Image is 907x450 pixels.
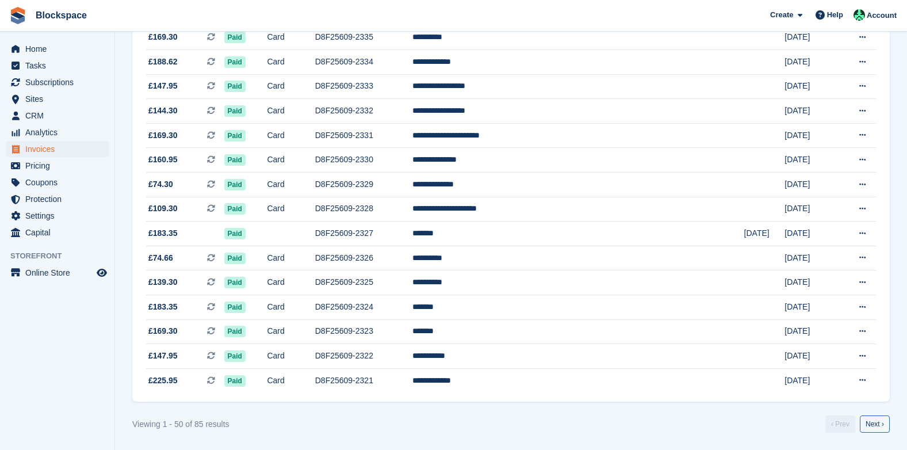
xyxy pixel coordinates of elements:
[315,99,412,124] td: D8F25609-2332
[6,58,109,74] a: menu
[315,148,412,173] td: D8F25609-2330
[31,6,91,25] a: Blockspace
[6,108,109,124] a: menu
[267,197,315,222] td: Card
[148,227,178,239] span: £183.35
[825,415,855,433] a: Previous
[315,50,412,75] td: D8F25609-2334
[25,158,94,174] span: Pricing
[25,74,94,90] span: Subscriptions
[148,252,173,264] span: £74.66
[25,108,94,124] span: CRM
[267,25,315,50] td: Card
[315,74,412,99] td: D8F25609-2333
[148,301,178,313] span: £183.35
[315,25,412,50] td: D8F25609-2335
[25,124,94,140] span: Analytics
[6,91,109,107] a: menu
[784,270,837,295] td: [DATE]
[784,295,837,320] td: [DATE]
[267,246,315,270] td: Card
[148,129,178,142] span: £169.30
[6,158,109,174] a: menu
[25,91,94,107] span: Sites
[224,130,246,142] span: Paid
[95,266,109,280] a: Preview store
[6,74,109,90] a: menu
[267,173,315,197] td: Card
[315,222,412,246] td: D8F25609-2327
[6,124,109,140] a: menu
[784,123,837,148] td: [DATE]
[224,56,246,68] span: Paid
[315,295,412,320] td: D8F25609-2324
[267,344,315,369] td: Card
[224,253,246,264] span: Paid
[148,276,178,288] span: £139.30
[267,123,315,148] td: Card
[315,173,412,197] td: D8F25609-2329
[784,344,837,369] td: [DATE]
[315,368,412,392] td: D8F25609-2321
[784,148,837,173] td: [DATE]
[784,99,837,124] td: [DATE]
[827,9,843,21] span: Help
[224,302,246,313] span: Paid
[867,10,897,21] span: Account
[9,7,26,24] img: stora-icon-8386f47178a22dfd0bd8f6a31ec36ba5ce8667c1dd55bd0f319d3a0aa187defe.svg
[784,246,837,270] td: [DATE]
[132,418,229,430] div: Viewing 1 - 50 of 85 results
[10,250,114,262] span: Storefront
[25,58,94,74] span: Tasks
[224,203,246,215] span: Paid
[148,375,178,387] span: £225.95
[784,74,837,99] td: [DATE]
[784,319,837,344] td: [DATE]
[770,9,793,21] span: Create
[25,208,94,224] span: Settings
[267,295,315,320] td: Card
[148,325,178,337] span: £169.30
[148,154,178,166] span: £160.95
[6,224,109,241] a: menu
[744,222,785,246] td: [DATE]
[6,265,109,281] a: menu
[148,56,178,68] span: £188.62
[784,222,837,246] td: [DATE]
[315,270,412,295] td: D8F25609-2325
[25,224,94,241] span: Capital
[224,81,246,92] span: Paid
[6,141,109,157] a: menu
[224,105,246,117] span: Paid
[784,173,837,197] td: [DATE]
[267,74,315,99] td: Card
[224,326,246,337] span: Paid
[315,319,412,344] td: D8F25609-2323
[148,203,178,215] span: £109.30
[784,197,837,222] td: [DATE]
[784,50,837,75] td: [DATE]
[860,415,890,433] a: Next
[224,32,246,43] span: Paid
[224,375,246,387] span: Paid
[267,50,315,75] td: Card
[315,123,412,148] td: D8F25609-2331
[224,277,246,288] span: Paid
[148,178,173,190] span: £74.30
[267,270,315,295] td: Card
[267,368,315,392] td: Card
[224,154,246,166] span: Paid
[148,80,178,92] span: £147.95
[6,208,109,224] a: menu
[6,174,109,190] a: menu
[854,9,865,21] img: Sharlimar Rupu
[25,141,94,157] span: Invoices
[315,197,412,222] td: D8F25609-2328
[267,99,315,124] td: Card
[315,344,412,369] td: D8F25609-2322
[148,350,178,362] span: £147.95
[224,228,246,239] span: Paid
[315,246,412,270] td: D8F25609-2326
[25,265,94,281] span: Online Store
[784,25,837,50] td: [DATE]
